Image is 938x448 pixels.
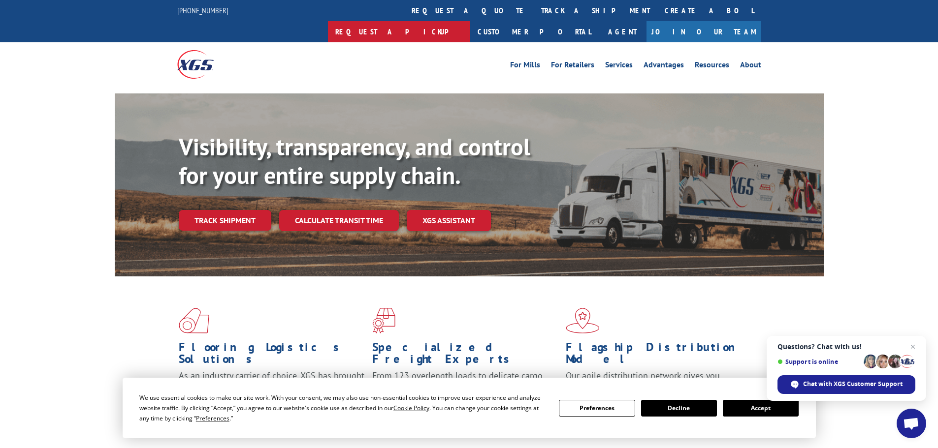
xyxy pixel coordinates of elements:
[777,358,860,365] span: Support is online
[177,5,228,15] a: [PHONE_NUMBER]
[723,400,799,417] button: Accept
[123,378,816,438] div: Cookie Consent Prompt
[695,61,729,72] a: Resources
[777,343,915,351] span: Questions? Chat with us!
[598,21,647,42] a: Agent
[407,210,491,231] a: XGS ASSISTANT
[740,61,761,72] a: About
[777,375,915,394] div: Chat with XGS Customer Support
[551,61,594,72] a: For Retailers
[641,400,717,417] button: Decline
[179,131,530,190] b: Visibility, transparency, and control for your entire supply chain.
[559,400,635,417] button: Preferences
[897,409,926,438] div: Open chat
[803,380,903,388] span: Chat with XGS Customer Support
[510,61,540,72] a: For Mills
[372,341,558,370] h1: Specialized Freight Experts
[566,341,752,370] h1: Flagship Distribution Model
[372,308,395,333] img: xgs-icon-focused-on-flooring-red
[139,392,547,423] div: We use essential cookies to make our site work. With your consent, we may also use non-essential ...
[644,61,684,72] a: Advantages
[179,341,365,370] h1: Flooring Logistics Solutions
[605,61,633,72] a: Services
[566,308,600,333] img: xgs-icon-flagship-distribution-model-red
[393,404,429,412] span: Cookie Policy
[179,210,271,231] a: Track shipment
[196,414,229,422] span: Preferences
[647,21,761,42] a: Join Our Team
[566,370,747,393] span: Our agile distribution network gives you nationwide inventory management on demand.
[279,210,399,231] a: Calculate transit time
[179,370,364,405] span: As an industry carrier of choice, XGS has brought innovation and dedication to flooring logistics...
[372,370,558,414] p: From 123 overlength loads to delicate cargo, our experienced staff knows the best way to move you...
[907,341,919,353] span: Close chat
[328,21,470,42] a: Request a pickup
[179,308,209,333] img: xgs-icon-total-supply-chain-intelligence-red
[470,21,598,42] a: Customer Portal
